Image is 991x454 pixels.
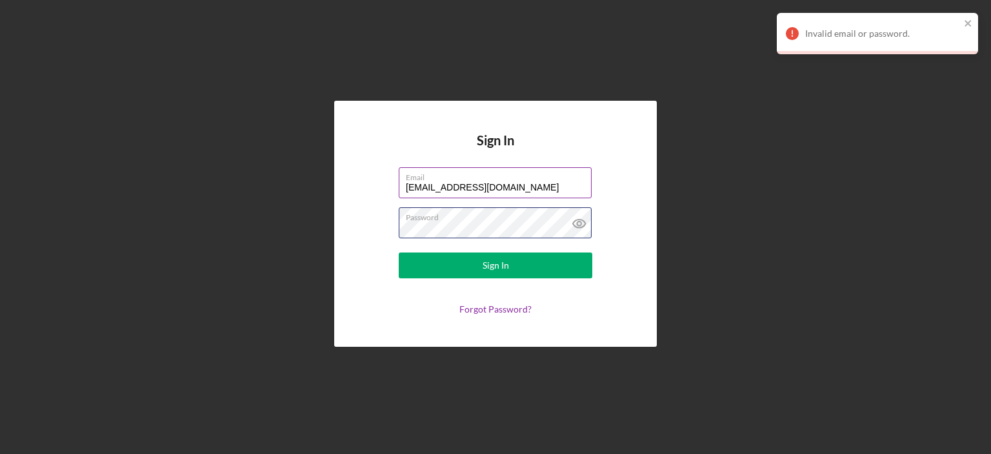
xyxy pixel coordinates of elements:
[964,18,973,30] button: close
[805,28,960,39] div: Invalid email or password.
[477,133,514,167] h4: Sign In
[399,253,592,278] button: Sign In
[406,168,592,182] label: Email
[406,208,592,222] label: Password
[483,253,509,278] div: Sign In
[459,304,532,315] a: Forgot Password?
